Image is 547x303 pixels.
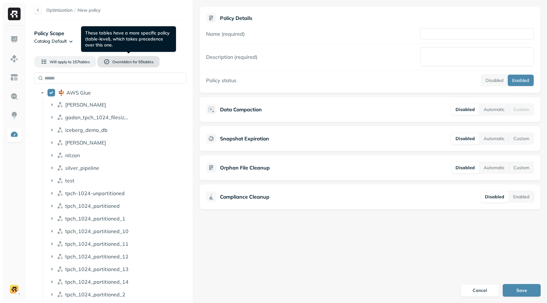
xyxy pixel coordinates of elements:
[34,29,186,37] p: Policy Scope
[65,266,129,272] p: tpch_1024_partitioned_13
[65,114,129,121] p: gadon_tpch_1024_filesizes_test
[137,59,154,64] span: 55 table s
[46,213,183,224] div: tpch_1024_partitioned_1
[10,92,18,101] img: Query Explorer
[65,203,120,209] p: tpch_1024_partitioned
[479,133,509,144] button: Automatic
[112,59,137,64] span: Overridden for
[65,165,99,171] p: silver_pipeline
[37,88,184,98] div: AWS GlueAWS Glue
[206,31,245,37] label: Name (required)
[65,102,106,108] span: [PERSON_NAME]
[10,35,18,44] img: Dashboard
[65,127,108,133] p: iceberg_demo_db
[65,102,106,108] p: dean
[65,228,129,234] p: tpch_1024_partitioned_10
[46,201,183,211] div: tpch_1024_partitioned
[509,162,534,173] button: Custom
[65,139,106,146] p: lee
[46,289,183,300] div: tpch_1024_partitioned_2
[65,241,129,247] p: tpch_1024_partitioned_11
[451,104,479,115] button: Disabled
[34,56,96,67] button: Will apply to 157tables
[97,56,160,67] button: Overridden for 55tables
[46,163,183,173] div: silver_pipeline
[65,177,74,184] p: test
[65,114,141,121] span: gadon_tpch_1024_filesizes_test
[220,15,252,21] p: Policy Details
[46,176,183,186] div: test
[65,291,125,298] p: tpch_1024_partitioned_2
[65,152,80,158] p: nitzan
[46,264,183,274] div: tpch_1024_partitioned_13
[74,7,76,13] p: /
[10,130,18,139] img: Optimization
[46,7,101,13] nav: breadcrumb
[46,226,183,236] div: tpch_1024_partitioned_10
[46,100,183,110] div: [PERSON_NAME]
[65,215,125,222] p: tpch_1024_partitioned_1
[461,284,499,297] button: Cancel
[46,112,183,122] div: gadon_tpch_1024_filesizes_test
[47,89,55,96] button: AWS Glue
[206,77,236,83] label: Policy status
[206,54,257,60] label: Description (required)
[479,104,509,115] button: Automatic
[509,191,534,202] button: Enabled
[10,54,18,63] img: Assets
[46,7,72,13] p: Optimization
[220,164,270,171] p: Orphan File Cleanup
[220,106,262,113] p: Data Compaction
[46,277,183,287] div: tpch_1024_partitioned_14
[503,284,541,297] button: Save
[46,150,183,160] div: nitzan
[479,162,509,173] button: Automatic
[509,133,534,144] button: Custom
[481,75,508,86] button: Disabled
[46,188,183,198] div: tpch-1024-unpartitioned
[46,138,183,148] div: [PERSON_NAME]
[10,111,18,120] img: Insights
[65,253,129,260] p: tpch_1024_partitioned_12
[508,75,534,86] button: Enabled
[72,59,90,64] span: 157 table s
[65,279,129,285] p: tpch_1024_partitioned_14
[10,285,19,294] img: demo
[451,133,479,144] button: Disabled
[34,38,67,44] p: Catalog Default
[481,191,509,202] button: Disabled
[10,73,18,82] img: Asset Explorer
[65,190,125,196] p: tpch-1024-unpartitioned
[81,26,176,52] div: These tables have a more specific policy (table-level), which takes precedence over this one.
[66,90,91,96] p: AWS Glue
[46,125,183,135] div: iceberg_demo_db
[78,7,101,13] span: New policy
[220,135,269,142] p: Snapshot Expiration
[46,239,183,249] div: tpch_1024_partitioned_11
[451,162,479,173] button: Disabled
[8,8,21,20] img: Ryft
[50,59,72,64] span: Will apply to
[65,139,106,146] span: [PERSON_NAME]
[220,193,269,201] p: Compliance Cleanup
[46,251,183,262] div: tpch_1024_partitioned_12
